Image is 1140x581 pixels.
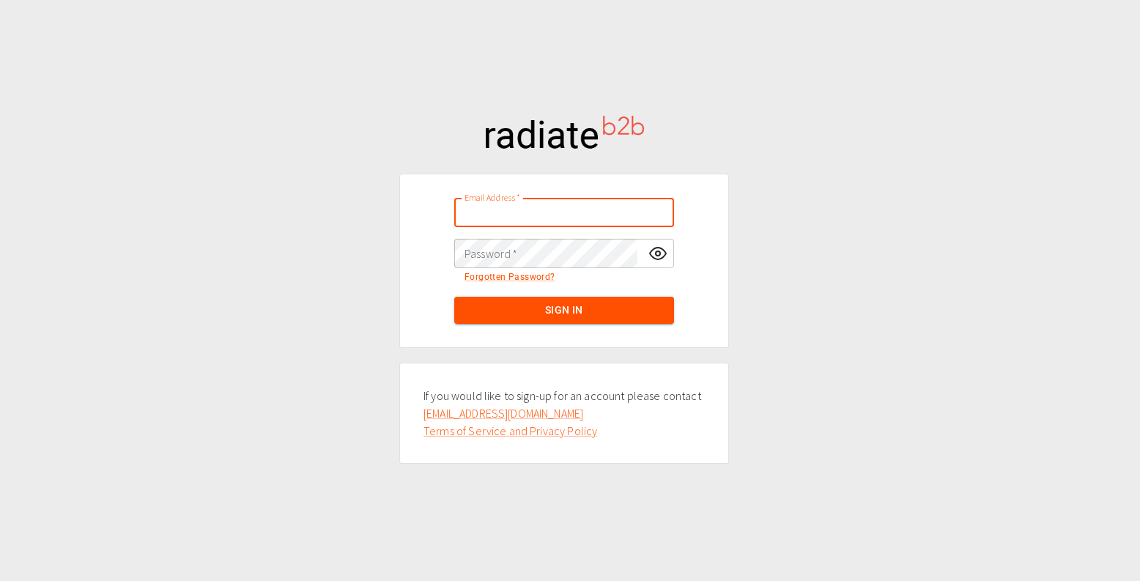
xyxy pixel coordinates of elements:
[423,423,597,438] a: Terms of Service and Privacy Policy
[464,272,555,282] a: Forgotten Password?
[643,239,673,268] button: toggle password visibility
[423,406,583,421] a: [EMAIL_ADDRESS][DOMAIN_NAME]
[473,106,656,159] img: radiateb2b_logo_black.png
[464,191,521,204] label: Email Address
[423,387,705,440] p: If you would like to sign-up for an account please contact
[454,297,674,324] button: Sign In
